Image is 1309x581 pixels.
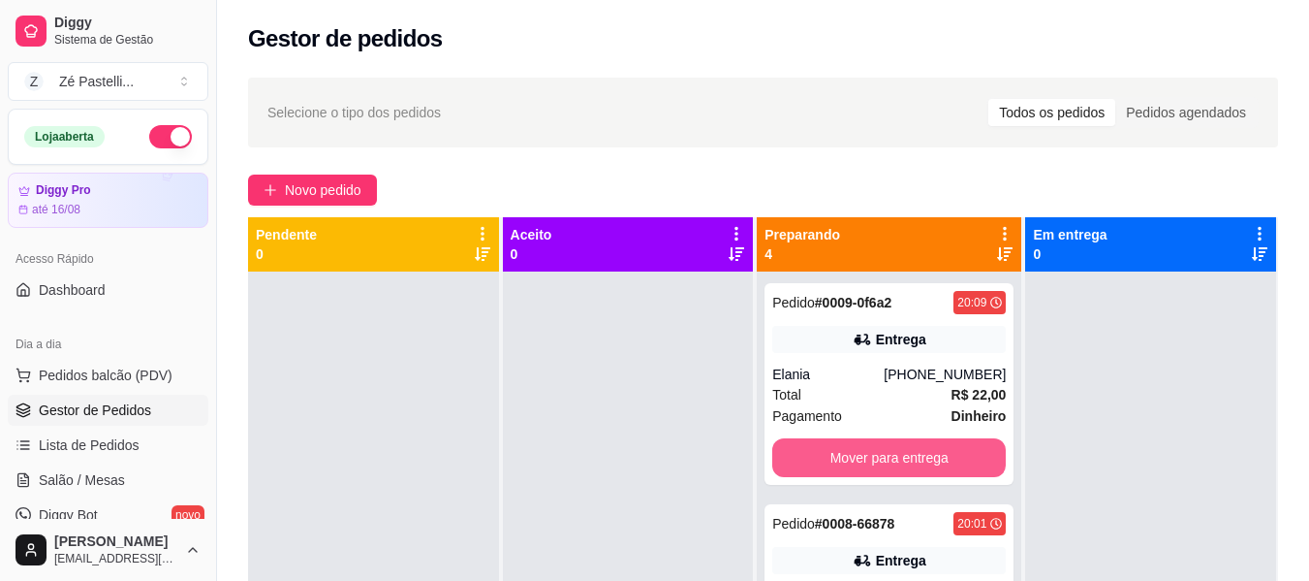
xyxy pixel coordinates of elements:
[36,183,91,198] article: Diggy Pro
[256,244,317,264] p: 0
[957,295,986,310] div: 20:09
[248,175,377,206] button: Novo pedido
[8,243,208,274] div: Acesso Rápido
[8,395,208,426] a: Gestor de Pedidos
[8,62,208,101] button: Select a team
[988,99,1115,126] div: Todos os pedidos
[815,516,895,532] strong: # 0008-66878
[815,295,891,310] strong: # 0009-0f6a2
[8,274,208,306] a: Dashboard
[8,527,208,573] button: [PERSON_NAME][EMAIL_ADDRESS][DOMAIN_NAME]
[24,72,44,91] span: Z
[59,72,134,91] div: Zé Pastelli ...
[772,384,801,405] span: Total
[772,405,842,427] span: Pagamento
[285,179,361,201] span: Novo pedido
[149,125,192,148] button: Alterar Status
[256,225,317,244] p: Pendente
[772,365,884,384] div: Elania
[54,551,177,566] span: [EMAIL_ADDRESS][DOMAIN_NAME]
[39,505,98,525] span: Diggy Bot
[39,470,125,490] span: Salão / Mesas
[772,295,815,310] span: Pedido
[876,551,926,570] div: Entrega
[54,533,177,551] span: [PERSON_NAME]
[248,23,443,54] h2: Gestor de pedidos
[8,500,208,531] a: Diggy Botnovo
[876,330,926,349] div: Entrega
[951,408,1007,424] strong: Dinheiro
[24,126,105,147] div: Loja aberta
[39,401,151,420] span: Gestor de Pedidos
[8,465,208,496] a: Salão / Mesas
[1033,244,1106,264] p: 0
[264,183,277,197] span: plus
[511,244,552,264] p: 0
[267,102,441,123] span: Selecione o tipo dos pedidos
[8,430,208,461] a: Lista de Pedidos
[1115,99,1257,126] div: Pedidos agendados
[884,365,1006,384] div: [PHONE_NUMBER]
[32,202,80,217] article: até 16/08
[54,32,201,48] span: Sistema de Gestão
[764,225,840,244] p: Preparando
[951,387,1007,403] strong: R$ 22,00
[54,15,201,32] span: Diggy
[511,225,552,244] p: Aceito
[8,360,208,391] button: Pedidos balcão (PDV)
[957,516,986,532] div: 20:01
[39,436,140,455] span: Lista de Pedidos
[772,438,1006,477] button: Mover para entrega
[8,8,208,54] a: DiggySistema de Gestão
[8,329,208,360] div: Dia a dia
[772,516,815,532] span: Pedido
[39,280,106,300] span: Dashboard
[8,173,208,228] a: Diggy Proaté 16/08
[1033,225,1106,244] p: Em entrega
[39,366,172,385] span: Pedidos balcão (PDV)
[764,244,840,264] p: 4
